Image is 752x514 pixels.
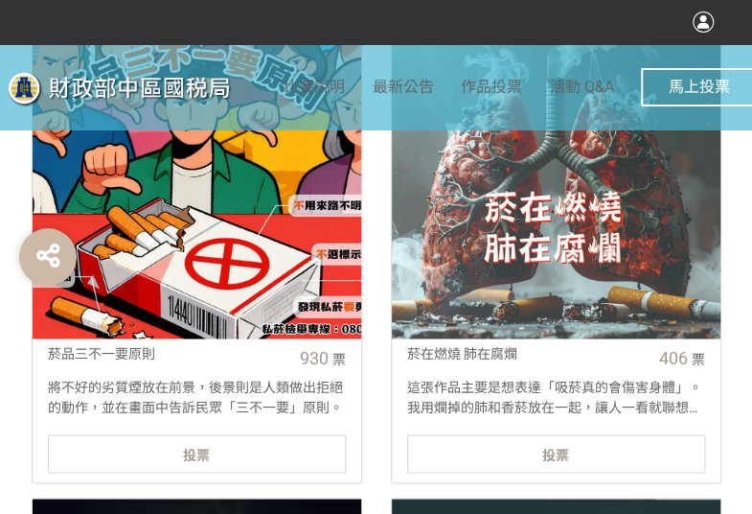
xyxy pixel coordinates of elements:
[407,344,646,364] div: 菸在燃燒 肺在腐爛
[183,447,210,462] span: 投票
[461,44,522,130] a: 作品投票
[33,377,361,415] div: 將不好的劣質煙放在前景，後景則是人類做出拒絕的動作，並在畫面中告訴民眾「三不一要」原則。
[32,9,362,483] a: 菸品三不一要原則930票將不好的劣質煙放在前景，後景則是人類做出拒絕的動作，並在畫面中告訴民眾「三不一要」原則。投票
[659,347,688,367] span: 406
[392,377,720,415] div: 這張作品主要是想表達「吸菸真的會傷害身體」。我用爛掉的肺和香菸放在一起，讓人一看就聯想到抽菸會讓肺壞掉。比起單純用文字說明，用圖像直接呈現更有衝擊感，也能讓人更快理解菸害的嚴重性。希望看到這張圖...
[372,44,433,130] a: 最新公告
[461,78,522,96] span: 作品投票
[668,78,729,96] span: 馬上投票
[692,351,705,366] span: 票
[332,351,346,366] span: 票
[372,78,433,96] span: 最新公告
[300,347,329,367] span: 930
[284,78,345,96] span: 比賽說明
[550,78,614,96] span: 活動 Q&A
[550,44,614,130] a: 活動 Q&A
[284,44,345,130] a: 比賽說明
[542,447,569,462] span: 投票
[48,344,286,364] div: 菸品三不一要原則
[391,9,721,483] a: 菸在燃燒 肺在腐爛406票這張作品主要是想表達「吸菸真的會傷害身體」。我用爛掉的肺和香菸放在一起，讓人一看就聯想到抽菸會讓肺壞掉。比起單純用文字說明，用圖像直接呈現更有衝擊感，也能讓人更快理解菸...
